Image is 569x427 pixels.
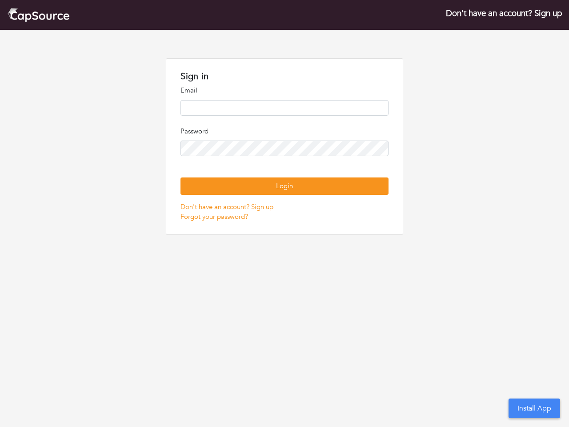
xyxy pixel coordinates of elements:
button: Install App [509,399,560,418]
a: Forgot your password? [180,212,248,221]
h1: Sign in [180,71,388,82]
a: Don't have an account? Sign up [446,8,562,19]
button: Login [180,177,388,195]
p: Password [180,126,388,137]
p: Email [180,85,388,96]
a: Don't have an account? Sign up [180,202,273,211]
img: cap_logo.png [7,7,70,23]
